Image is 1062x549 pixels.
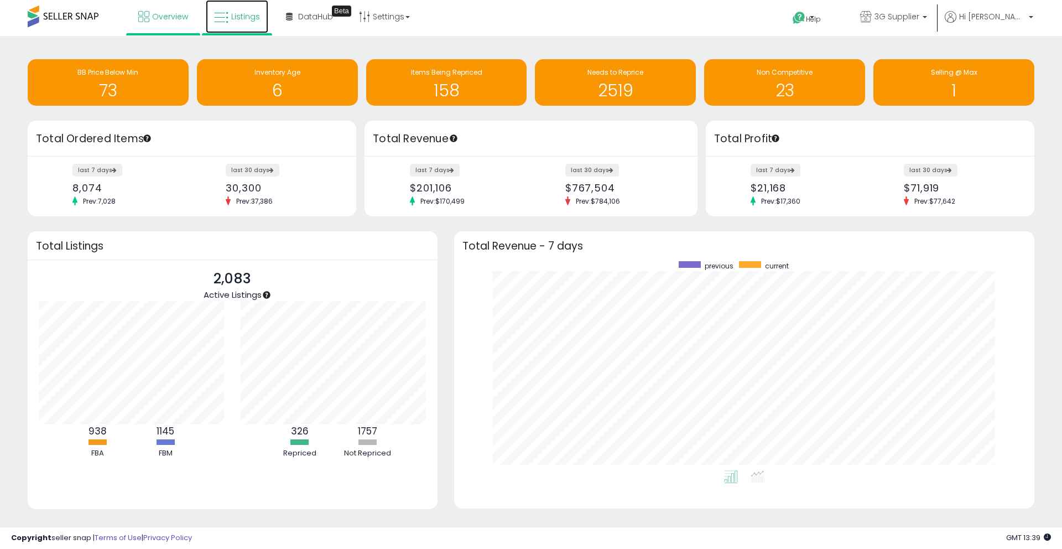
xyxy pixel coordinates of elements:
[77,68,138,77] span: BB Price Below Min
[959,11,1025,22] span: Hi [PERSON_NAME]
[202,81,352,100] h1: 6
[72,164,122,177] label: last 7 days
[751,164,800,177] label: last 7 days
[373,131,689,147] h3: Total Revenue
[231,196,278,206] span: Prev: 37,386
[449,133,459,143] div: Tooltip anchor
[204,268,262,289] p: 2,083
[565,164,619,177] label: last 30 days
[873,59,1034,106] a: Selling @ Max 1
[1006,532,1051,543] span: 2025-10-6 13:39 GMT
[143,532,192,543] a: Privacy Policy
[904,164,957,177] label: last 30 days
[254,68,300,77] span: Inventory Age
[535,59,696,106] a: Needs to Reprice 2519
[36,131,348,147] h3: Total Ordered Items
[226,182,337,194] div: 30,300
[33,81,183,100] h1: 73
[36,242,429,250] h3: Total Listings
[792,11,806,25] i: Get Help
[757,68,813,77] span: Non Competitive
[95,532,142,543] a: Terms of Use
[157,424,174,438] b: 1145
[874,11,919,22] span: 3G Supplier
[462,242,1026,250] h3: Total Revenue - 7 days
[587,68,643,77] span: Needs to Reprice
[291,424,309,438] b: 326
[64,448,131,459] div: FBA
[132,448,199,459] div: FBM
[11,533,192,543] div: seller snap | |
[335,448,401,459] div: Not Repriced
[415,196,470,206] span: Prev: $170,499
[410,164,460,177] label: last 7 days
[28,59,189,106] a: BB Price Below Min 73
[765,261,789,271] span: current
[358,424,377,438] b: 1757
[756,196,806,206] span: Prev: $17,360
[372,81,522,100] h1: 158
[298,11,333,22] span: DataHub
[142,133,152,143] div: Tooltip anchor
[704,59,865,106] a: Non Competitive 23
[197,59,358,106] a: Inventory Age 6
[77,196,121,206] span: Prev: 7,028
[411,68,482,77] span: Items Being Repriced
[784,3,842,36] a: Help
[88,424,107,438] b: 938
[879,81,1029,100] h1: 1
[11,532,51,543] strong: Copyright
[714,131,1026,147] h3: Total Profit
[332,6,351,17] div: Tooltip anchor
[267,448,333,459] div: Repriced
[152,11,188,22] span: Overview
[204,289,262,301] span: Active Listings
[945,11,1033,36] a: Hi [PERSON_NAME]
[909,196,961,206] span: Prev: $77,642
[710,81,860,100] h1: 23
[231,11,260,22] span: Listings
[410,182,523,194] div: $201,106
[751,182,862,194] div: $21,168
[366,59,527,106] a: Items Being Repriced 158
[262,290,272,300] div: Tooltip anchor
[565,182,678,194] div: $767,504
[705,261,733,271] span: previous
[806,14,821,24] span: Help
[226,164,279,177] label: last 30 days
[904,182,1015,194] div: $71,919
[570,196,626,206] span: Prev: $784,106
[931,68,977,77] span: Selling @ Max
[540,81,690,100] h1: 2519
[771,133,780,143] div: Tooltip anchor
[72,182,184,194] div: 8,074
